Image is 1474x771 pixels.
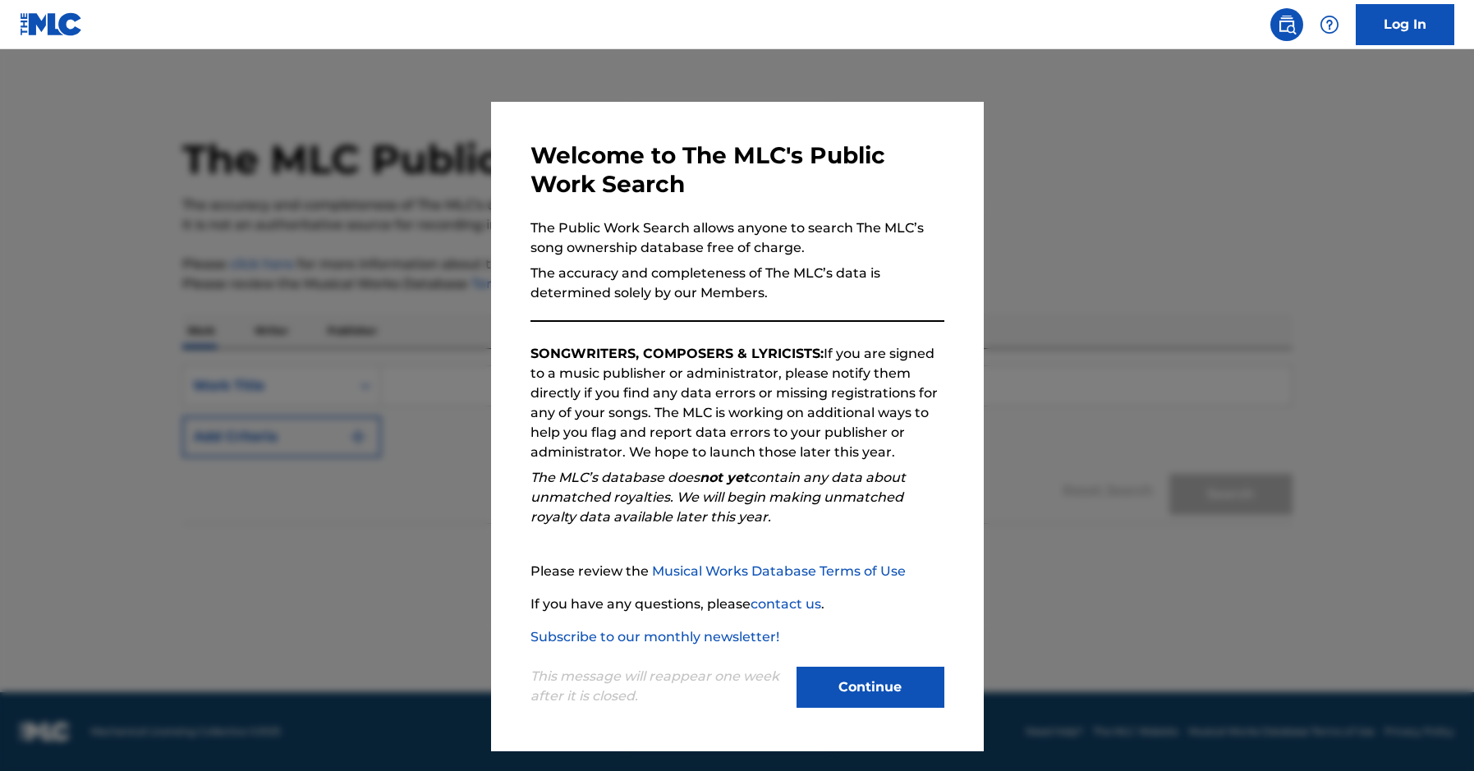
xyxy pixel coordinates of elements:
a: contact us [751,596,821,612]
em: The MLC’s database does contain any data about unmatched royalties. We will begin making unmatche... [530,470,906,525]
p: If you are signed to a music publisher or administrator, please notify them directly if you find ... [530,344,944,462]
p: This message will reappear one week after it is closed. [530,667,787,706]
img: search [1277,15,1297,34]
a: Musical Works Database Terms of Use [652,563,906,579]
p: If you have any questions, please . [530,594,944,614]
h3: Welcome to The MLC's Public Work Search [530,141,944,199]
div: Help [1313,8,1346,41]
strong: not yet [700,470,749,485]
a: Log In [1356,4,1454,45]
button: Continue [797,667,944,708]
p: The Public Work Search allows anyone to search The MLC’s song ownership database free of charge. [530,218,944,258]
p: The accuracy and completeness of The MLC’s data is determined solely by our Members. [530,264,944,303]
a: Subscribe to our monthly newsletter! [530,629,779,645]
img: help [1320,15,1339,34]
img: MLC Logo [20,12,83,36]
a: Public Search [1270,8,1303,41]
p: Please review the [530,562,944,581]
strong: SONGWRITERS, COMPOSERS & LYRICISTS: [530,346,824,361]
